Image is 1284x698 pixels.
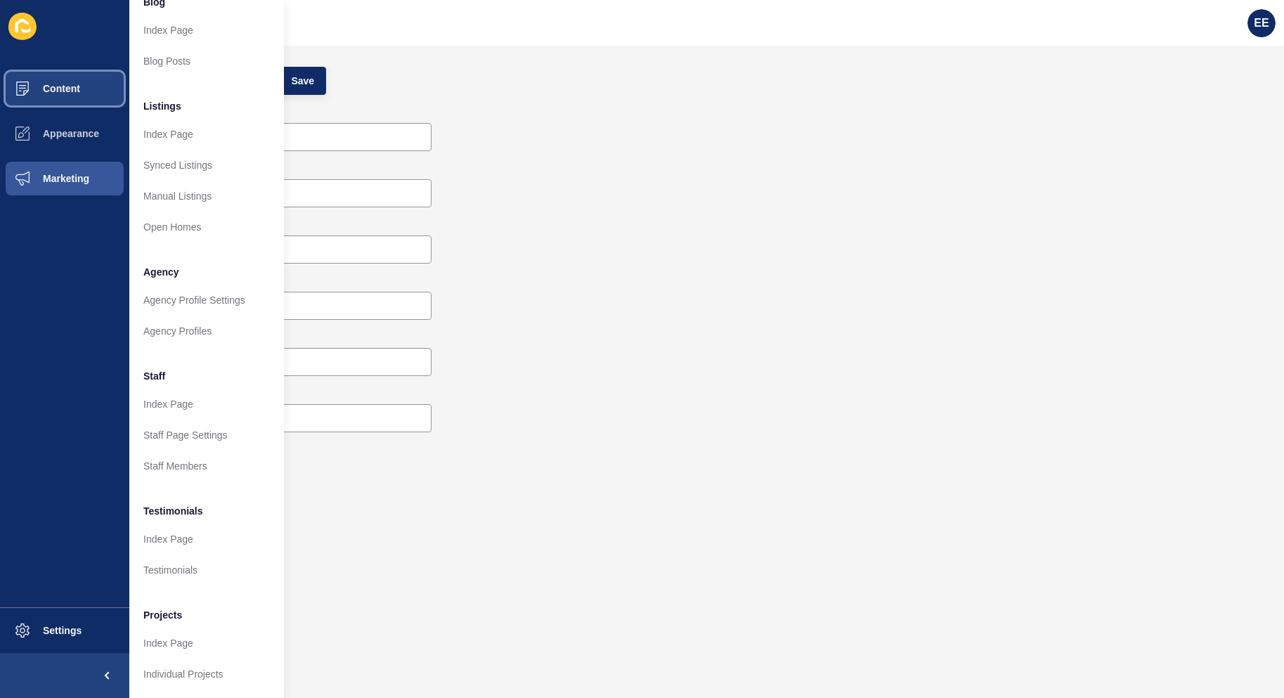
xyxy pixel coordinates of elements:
[129,389,284,420] a: Index Page
[129,451,284,482] a: Staff Members
[129,15,284,46] a: Index Page
[143,504,203,518] span: Testimonials
[143,608,182,622] span: Projects
[129,285,284,316] a: Agency Profile Settings
[129,181,284,212] a: Manual Listings
[129,420,284,451] a: Staff Page Settings
[129,212,284,243] a: Open Homes
[129,524,284,555] a: Index Page
[129,150,284,181] a: Synced Listings
[143,369,165,383] span: Staff
[129,119,284,150] a: Index Page
[129,628,284,659] a: Index Page
[1254,16,1269,30] span: EE
[129,316,284,347] a: Agency Profiles
[143,265,179,279] span: Agency
[129,46,284,77] a: Blog Posts
[279,67,326,95] button: Save
[129,555,284,586] a: Testimonials
[291,74,314,88] span: Save
[143,99,181,113] span: Listings
[129,659,284,690] a: Individual Projects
